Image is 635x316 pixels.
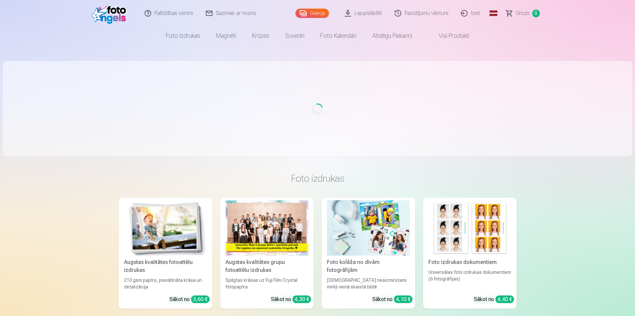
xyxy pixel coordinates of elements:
[423,198,517,309] a: Foto izdrukas dokumentiemFoto izdrukas dokumentiemUniversālas foto izdrukas dokumentiem (6 fotogr...
[474,295,514,303] div: Sākot no
[220,198,314,309] a: Augstas kvalitātes grupu fotoattēlu izdrukasSpilgtas krāsas uz Fuji Film Crystal fotopapīraSākot ...
[322,198,415,309] a: Foto kolāža no divām fotogrāfijāmFoto kolāža no divām fotogrāfijām[DEMOGRAPHIC_DATA] neaizmirstam...
[495,295,514,303] div: 4,40 €
[532,10,540,17] span: 0
[312,27,364,45] a: Foto kalendāri
[191,295,210,303] div: 3,60 €
[271,295,311,303] div: Sākot no
[169,295,210,303] div: Sākot no
[324,277,413,290] div: [DEMOGRAPHIC_DATA] neaizmirstami mirkļi vienā skaistā bildē
[121,258,210,274] div: Augstas kvalitātes fotoattēlu izdrukas
[244,27,277,45] a: Krūzes
[223,258,311,274] div: Augstas kvalitātes grupu fotoattēlu izdrukas
[121,277,210,290] div: 210 gsm papīrs, piesātināta krāsa un detalizācija
[516,9,530,17] span: Grozs
[327,200,410,256] img: Foto kolāža no divām fotogrāfijām
[119,198,212,309] a: Augstas kvalitātes fotoattēlu izdrukasAugstas kvalitātes fotoattēlu izdrukas210 gsm papīrs, piesā...
[208,27,244,45] a: Magnēti
[372,295,413,303] div: Sākot no
[394,295,413,303] div: 4,10 €
[292,295,311,303] div: 4,30 €
[426,258,514,266] div: Foto izdrukas dokumentiem
[124,172,511,184] h3: Foto izdrukas
[295,9,329,18] a: Galerija
[364,27,420,45] a: Atslēgu piekariņi
[426,269,514,290] div: Universālas foto izdrukas dokumentiem (6 fotogrāfijas)
[277,27,312,45] a: Suvenīri
[223,277,311,290] div: Spilgtas krāsas uz Fuji Film Crystal fotopapīra
[158,27,208,45] a: Foto izdrukas
[428,200,511,256] img: Foto izdrukas dokumentiem
[92,3,130,24] img: /fa1
[124,200,207,256] img: Augstas kvalitātes fotoattēlu izdrukas
[324,258,413,274] div: Foto kolāža no divām fotogrāfijām
[420,27,477,45] a: Visi produkti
